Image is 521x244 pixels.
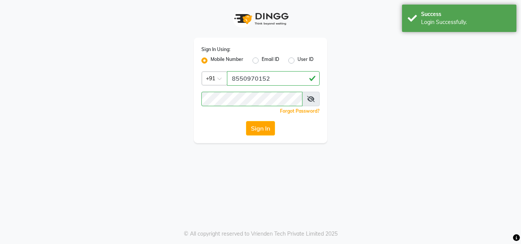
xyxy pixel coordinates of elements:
div: Login Successfully. [421,18,511,26]
img: logo1.svg [230,8,291,30]
input: Username [201,92,302,106]
a: Forgot Password? [280,108,320,114]
input: Username [227,71,320,86]
div: Success [421,10,511,18]
label: Sign In Using: [201,46,230,53]
button: Sign In [246,121,275,136]
label: Mobile Number [211,56,243,65]
label: Email ID [262,56,279,65]
label: User ID [297,56,314,65]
